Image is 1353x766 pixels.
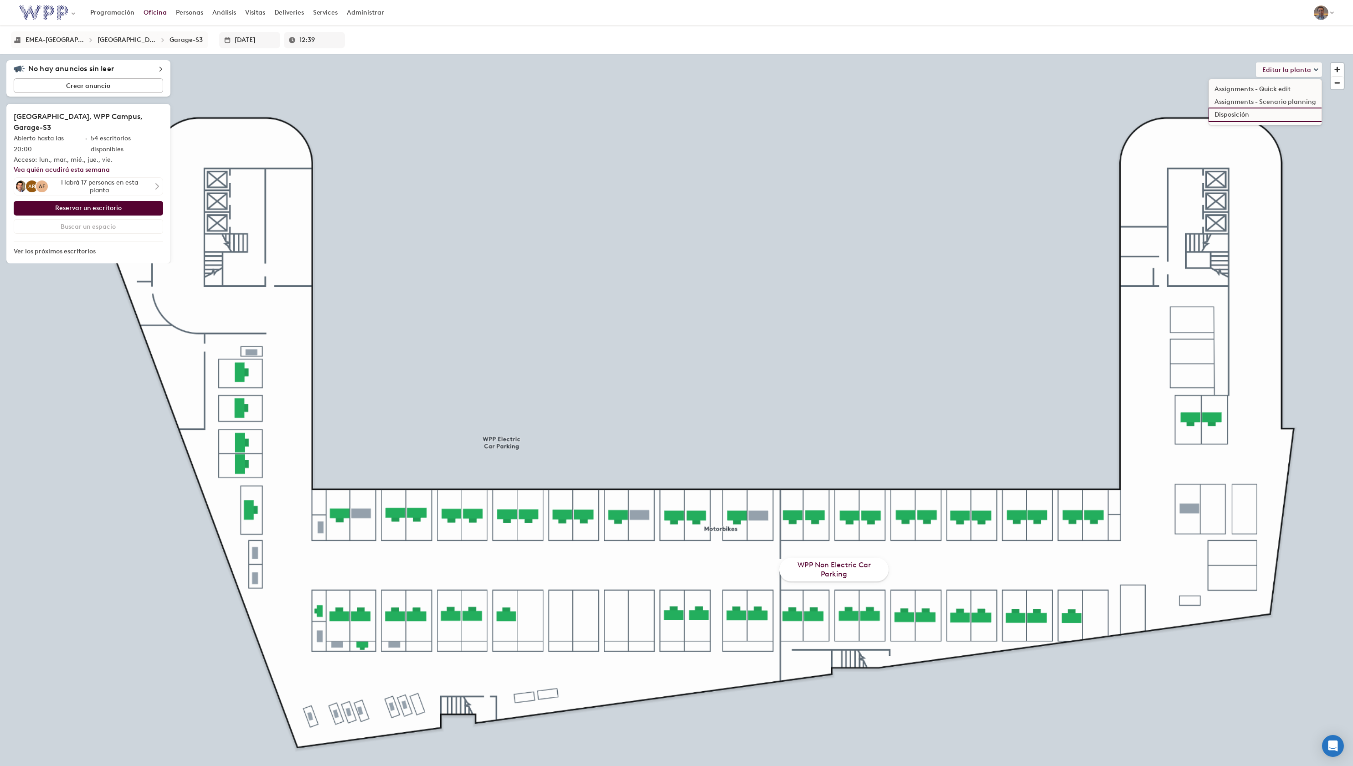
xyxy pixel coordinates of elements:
[14,201,163,216] button: Reservar un escritorio
[14,242,163,262] a: Ver los próximos escritorios
[98,36,156,44] div: Madrid, WPP Campus
[343,5,389,21] a: Administrar
[14,111,163,133] h2: [GEOGRAPHIC_DATA], WPP Campus, Garage-S3
[26,180,38,192] div: AR
[14,177,163,195] button: Alberto CornejoAlicia RuizAndrea FernandezHabrá 17 personas en esta planta
[14,219,163,234] button: Buscar un espacio
[15,180,29,193] div: Alberto Cornejo
[86,5,139,21] a: Programación
[1209,96,1322,108] li: Assignments - Scenario planning
[1256,62,1322,77] button: Editar la planta
[15,3,81,23] button: Select an organization - WPP currently selected
[35,180,49,193] div: Andrea Fernandez
[299,32,340,48] input: Introduzca una hora en formato HH:mm o selecciónela de una lista desplegable
[1322,735,1344,757] div: Open Intercom Messenger
[779,558,889,581] div: WPP Non Electric Car Parking
[14,166,110,174] a: Vea quién acudirá esta semana
[270,5,309,21] a: Deliveries
[1314,5,1328,20] img: Alberto Ercilla
[14,133,82,155] p: Abierto hasta las 20:00
[14,155,163,165] p: Acceso: lun., mar., mié., jue., vie.
[1209,108,1322,121] li: Disposición
[14,180,26,192] img: Alberto Cornejo
[23,33,87,46] button: EMEA-[GEOGRAPHIC_DATA]
[1209,83,1322,96] li: Assignments - Quick edit
[235,32,276,48] input: Introduzca la fecha en formato L o selecciónela en la lista desplegable
[36,180,48,192] div: AF
[1309,3,1338,22] button: Alberto Ercilla
[14,64,163,75] div: No hay anuncios sin leer
[170,36,203,44] div: Garage-S3
[25,180,39,193] div: Alicia Ruiz
[309,5,343,21] a: Services
[26,36,84,44] div: EMEA-Spain
[49,179,148,194] div: Habrá 17 personas en esta planta
[167,33,206,46] button: Garage-S3
[171,5,208,21] a: Personas
[95,33,159,46] button: [GEOGRAPHIC_DATA], WPP Campus
[208,5,241,21] a: Análisis
[28,64,114,73] h5: No hay anuncios sin leer
[14,78,163,93] button: Crear anuncio
[241,5,270,21] a: Visitas
[91,133,163,155] p: 54 escritorios disponibles
[139,5,171,21] a: Oficina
